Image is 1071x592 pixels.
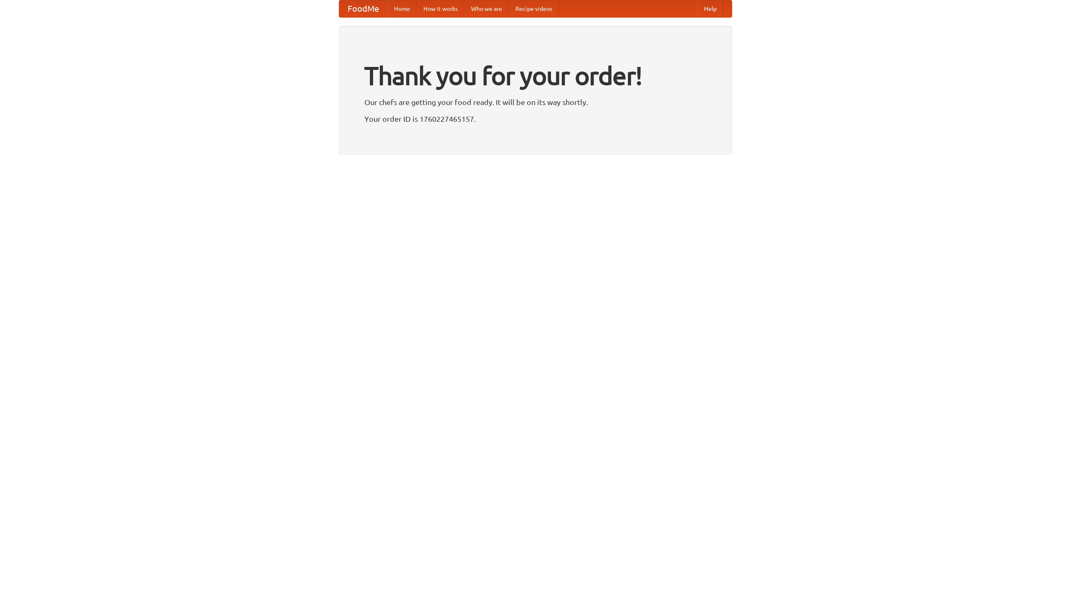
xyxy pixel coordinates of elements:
a: Recipe videos [509,0,559,17]
a: FoodMe [339,0,387,17]
h1: Thank you for your order! [364,56,707,96]
p: Your order ID is 1760227465157. [364,113,707,125]
a: Help [697,0,723,17]
a: How it works [417,0,464,17]
a: Home [387,0,417,17]
p: Our chefs are getting your food ready. It will be on its way shortly. [364,96,707,108]
a: Who we are [464,0,509,17]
